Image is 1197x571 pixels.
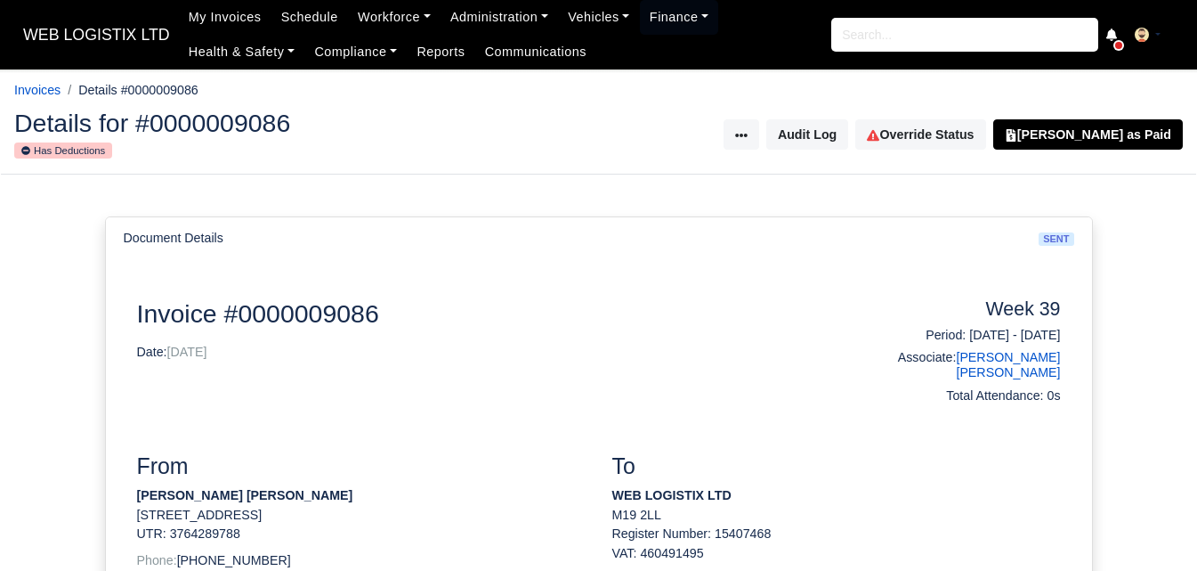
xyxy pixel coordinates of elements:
p: M19 2LL [612,506,1061,525]
strong: WEB LOGISTIX LTD [612,488,732,502]
span: sent [1039,232,1073,246]
a: Invoices [14,83,61,97]
h6: Period: [DATE] - [DATE] [850,328,1061,343]
h6: Total Attendance: 0s [850,388,1061,404]
h6: Document Details [124,231,223,246]
strong: [PERSON_NAME] [PERSON_NAME] [137,488,353,502]
h4: Week 39 [850,298,1061,322]
small: Has Deductions [14,143,112,159]
p: Date: [137,343,823,362]
h3: To [612,453,1061,480]
button: [PERSON_NAME] as Paid [993,119,1183,150]
p: [STREET_ADDRESS] [137,506,586,525]
input: Search... [831,18,1098,52]
a: [PERSON_NAME] [PERSON_NAME] [956,350,1060,379]
a: Communications [475,35,597,69]
div: VAT: 460491495 [612,544,1061,563]
h2: Details for #0000009086 [14,110,586,135]
li: Details #0000009086 [61,80,198,101]
span: Phone: [137,553,177,567]
span: [DATE] [167,345,207,359]
div: Register Number: 15407468 [599,525,1074,563]
iframe: Chat Widget [1108,485,1197,571]
h3: From [137,453,586,480]
p: [PHONE_NUMBER] [137,551,586,570]
button: Audit Log [766,119,848,150]
p: UTR: 3764289788 [137,525,586,543]
a: Health & Safety [179,35,305,69]
a: Compliance [304,35,407,69]
a: WEB LOGISTIX LTD [14,18,179,53]
a: Reports [407,35,474,69]
h2: Invoice #0000009086 [137,298,823,329]
span: WEB LOGISTIX LTD [14,17,179,53]
h6: Associate: [850,350,1061,380]
a: Override Status [855,119,985,150]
